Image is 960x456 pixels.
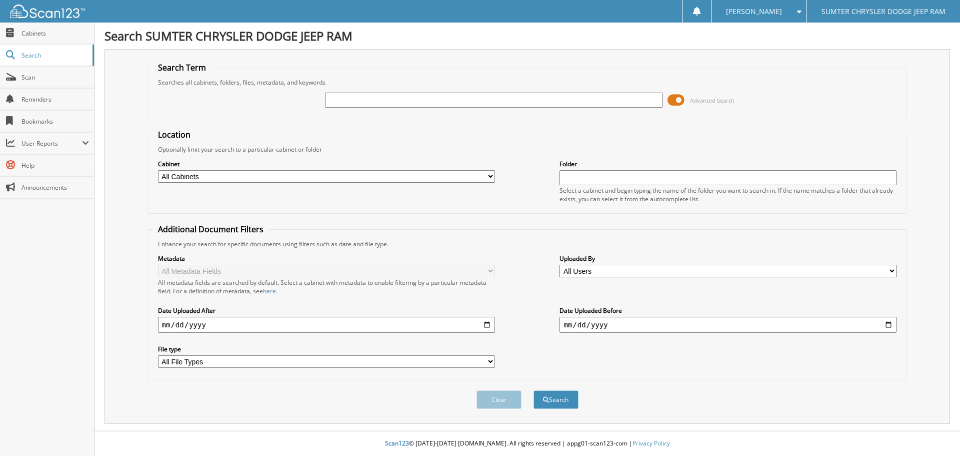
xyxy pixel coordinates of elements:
[21,117,89,126] span: Bookmarks
[559,306,896,315] label: Date Uploaded Before
[21,161,89,170] span: Help
[559,186,896,203] div: Select a cabinet and begin typing the name of the folder you want to search in. If the name match...
[153,224,268,235] legend: Additional Document Filters
[21,183,89,192] span: Announcements
[158,345,495,353] label: File type
[21,139,82,148] span: User Reports
[821,9,945,15] span: SUMTER CHRYSLER DODGE JEEP RAM
[559,254,896,263] label: Uploaded By
[158,254,495,263] label: Metadata
[21,95,89,104] span: Reminders
[104,28,950,44] h1: Search SUMTER CHRYSLER DODGE JEEP RAM
[153,62,211,73] legend: Search Term
[263,287,276,295] a: here
[158,306,495,315] label: Date Uploaded After
[533,390,578,409] button: Search
[632,439,670,447] a: Privacy Policy
[153,129,195,140] legend: Location
[21,51,87,60] span: Search
[153,78,902,87] div: Searches all cabinets, folders, files, metadata, and keywords
[559,317,896,333] input: end
[158,160,495,168] label: Cabinet
[158,278,495,295] div: All metadata fields are searched by default. Select a cabinet with metadata to enable filtering b...
[726,9,782,15] span: [PERSON_NAME]
[21,29,89,38] span: Cabinets
[94,431,960,456] div: © [DATE]-[DATE] [DOMAIN_NAME]. All rights reserved | appg01-scan123-com |
[559,160,896,168] label: Folder
[476,390,521,409] button: Clear
[10,5,85,18] img: scan123-logo-white.svg
[153,240,902,248] div: Enhance your search for specific documents using filters such as date and file type.
[158,317,495,333] input: start
[690,97,734,104] span: Advanced Search
[153,145,902,154] div: Optionally limit your search to a particular cabinet or folder
[385,439,409,447] span: Scan123
[21,73,89,82] span: Scan
[910,408,960,456] iframe: Chat Widget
